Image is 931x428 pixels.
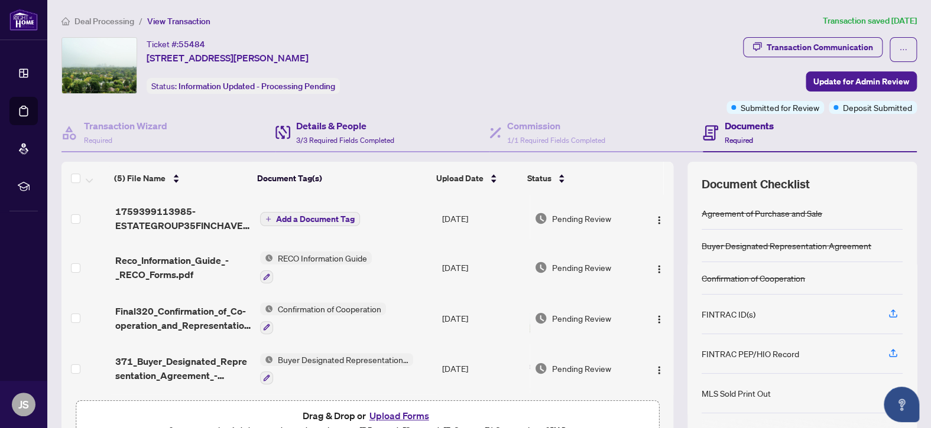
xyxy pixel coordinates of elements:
span: Upload Date [436,172,483,185]
div: Transaction Communication [767,38,873,57]
div: Buyer Designated Representation Agreement [702,239,871,252]
td: [DATE] [437,242,529,293]
span: Buyer Designated Representation Agreement [273,353,413,366]
button: Upload Forms [366,408,433,423]
th: Document Tag(s) [252,162,431,195]
span: Document Checklist [702,176,809,192]
td: [DATE] [437,195,529,242]
li: / [139,14,142,28]
span: Add a Document Tag [276,215,355,223]
button: Transaction Communication [743,37,883,57]
h4: Commission [507,119,605,133]
img: Document Status [534,362,547,375]
span: Pending Review [552,261,611,274]
button: Logo [650,309,669,328]
img: Status Icon [260,302,273,315]
th: Upload Date [431,162,522,195]
button: Status IconBuyer Designated Representation Agreement [260,353,413,385]
td: [DATE] [437,344,529,394]
span: home [61,17,70,25]
span: Confirmation of Cooperation [273,302,386,315]
article: Transaction saved [DATE] [823,14,917,28]
button: Add a Document Tag [260,212,360,226]
img: Status Icon [260,251,273,264]
span: Status [527,172,551,185]
span: 1/1 Required Fields Completed [507,136,605,145]
span: JS [18,396,29,413]
img: Document Status [534,261,547,274]
span: Pending Review [552,312,611,325]
h4: Details & People [296,119,394,133]
div: Confirmation of Cooperation [702,272,805,285]
img: logo [9,9,38,31]
img: Document Status [534,212,547,225]
button: Open asap [884,387,919,422]
span: Information Updated - Processing Pending [179,81,335,92]
span: ellipsis [899,45,907,54]
span: 3/3 Required Fields Completed [296,136,394,145]
th: Status [522,162,632,195]
button: Status IconRECO Information Guide [260,251,372,283]
span: 1759399113985-ESTATEGROUP35FINCHAVEEAST1909.pdf [115,204,251,233]
img: Logo [654,215,664,225]
h4: Documents [724,119,773,133]
div: FINTRAC ID(s) [702,308,755,321]
h4: Transaction Wizard [84,119,167,133]
span: View Transaction [147,16,210,27]
span: Required [724,136,752,145]
div: Ticket #: [147,37,205,51]
button: Logo [650,359,669,378]
button: Logo [650,258,669,277]
td: [DATE] [437,293,529,344]
button: Status IconConfirmation of Cooperation [260,302,386,334]
img: Logo [654,365,664,375]
img: IMG-C12420857_1.jpg [62,38,137,93]
div: Status: [147,78,340,94]
span: Pending Review [552,212,611,225]
span: Deal Processing [74,16,134,27]
span: [STREET_ADDRESS][PERSON_NAME] [147,51,309,65]
img: Status Icon [260,353,273,366]
button: Logo [650,209,669,228]
span: Final320_Confirmation_of_Co-operation_and_Representation_-_Buyer_Seller_-_PropTx-[PERSON_NAME].pdf [115,304,251,332]
span: plus [265,216,271,222]
img: Document Status [534,312,547,325]
span: 55484 [179,39,205,50]
span: Reco_Information_Guide_-_RECO_Forms.pdf [115,253,251,282]
span: Required [84,136,112,145]
img: Logo [654,264,664,274]
button: Add a Document Tag [260,211,360,227]
span: (5) File Name [114,172,166,185]
div: Agreement of Purchase and Sale [702,207,822,220]
div: MLS Sold Print Out [702,387,771,400]
div: FINTRAC PEP/HIO Record [702,347,799,360]
span: Update for Admin Review [813,72,909,91]
img: Logo [654,315,664,324]
button: Update for Admin Review [806,71,917,92]
span: Drag & Drop or [303,408,433,423]
span: 371_Buyer_Designated_Representation_Agreement_-_PropTx-[PERSON_NAME].pdf [115,354,251,383]
span: Deposit Submitted [843,101,912,114]
span: RECO Information Guide [273,251,372,264]
span: Submitted for Review [741,101,819,114]
th: (5) File Name [109,162,252,195]
span: Pending Review [552,362,611,375]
